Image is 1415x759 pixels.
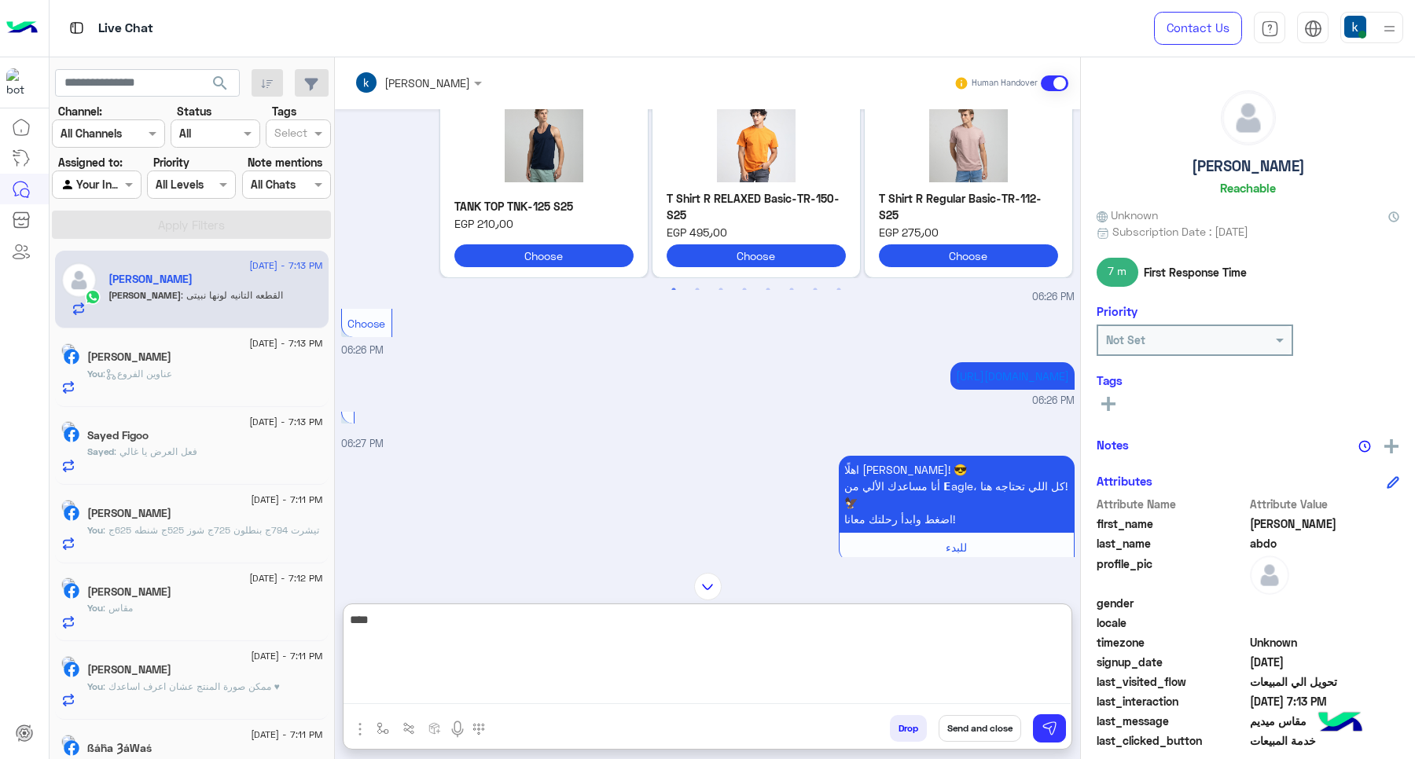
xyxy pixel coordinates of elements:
span: تحويل الي المبيعات [1250,673,1400,690]
p: T Shirt R RELAXED Basic-TR-150-S25 [667,190,846,224]
p: Live Chat [98,18,153,39]
button: create order [422,715,448,741]
img: Facebook [64,583,79,599]
span: EGP 275٫00 [879,224,1058,240]
span: You [87,602,103,614]
span: last_message [1097,713,1247,729]
img: tab [1304,20,1322,38]
a: [URL][DOMAIN_NAME] [956,369,1069,383]
img: 203A8420.jpg [879,104,1058,182]
button: 7 of 4 [807,282,823,298]
img: add [1384,439,1398,453]
span: Sayed [87,445,114,457]
button: Choose [667,244,846,267]
button: Apply Filters [52,211,331,239]
h5: Ibrahim Abdu [87,585,171,599]
span: فعل العرض يا غالي [114,445,197,457]
span: You [87,368,103,379]
span: Attribute Name [1097,496,1247,512]
span: timezone [1097,634,1247,651]
img: userImage [1344,16,1366,38]
span: search [211,74,230,93]
h6: Notes [1097,438,1129,452]
img: send voice note [448,720,467,739]
button: Drop [890,715,927,742]
span: last_visited_flow [1097,673,1247,690]
span: 7 m [1097,258,1138,286]
small: Human Handover [972,77,1038,90]
label: Status [177,103,211,119]
span: Unknown [1097,207,1158,223]
img: tab [1261,20,1279,38]
img: hulul-logo.png [1313,696,1368,751]
img: send message [1042,720,1057,736]
img: picture [61,735,75,749]
img: send attachment [351,720,369,739]
span: [DATE] - 7:13 PM [249,415,322,429]
span: للبدء [946,541,967,554]
span: last_interaction [1097,693,1247,709]
span: خدمة المبيعات [1250,732,1400,749]
img: Facebook [64,427,79,442]
span: null [1250,595,1400,611]
span: [DATE] - 7:13 PM [249,336,322,350]
span: مقاس [103,602,133,614]
label: Tags [272,103,296,119]
button: 4 of 4 [737,282,752,298]
button: 8 of 4 [831,282,847,298]
img: Facebook [64,505,79,521]
img: select flow [377,722,389,735]
img: 203A8621.jpg [454,104,634,182]
a: Contact Us [1154,12,1242,45]
h5: Samar Yasser [87,663,171,676]
button: select flow [370,715,396,741]
span: Unknown [1250,634,1400,651]
h6: Attributes [1097,474,1152,488]
img: Facebook [64,740,79,756]
label: Assigned to: [58,154,123,170]
p: T Shirt R Regular Basic-TR-112-S25 [879,190,1058,224]
span: [PERSON_NAME] [108,289,181,301]
label: Channel: [58,103,102,119]
span: ممكن صورة المنتج عشان اعرف اساعدك ♥ [103,680,280,692]
span: last_clicked_button [1097,732,1247,749]
span: [DATE] - 7:13 PM [249,258,322,273]
h6: Priority [1097,304,1138,318]
span: 06:26 PM [1032,290,1075,305]
span: null [1250,614,1400,631]
img: picture [61,656,75,670]
span: تيشرت 794ج بنطلون 725ج شوز 525ج شنطه 625ج [103,524,319,536]
span: القطعه التانيه لونها نبيتى [181,289,283,301]
img: Facebook [64,349,79,365]
span: locale [1097,614,1247,631]
span: 06:26 PM [1032,394,1075,409]
h5: ibrahim abdo [108,273,193,286]
img: picture [61,421,75,435]
img: tab [67,18,86,38]
img: WhatsApp [85,289,101,305]
span: Subscription Date : [DATE] [1112,223,1248,240]
span: profile_pic [1097,555,1247,592]
span: 06:27 PM [341,438,384,449]
span: 2025-09-03T16:13:24.8797769Z [1250,693,1400,709]
button: 3 of 4 [713,282,729,298]
h5: Mohamed Yasser [87,507,171,520]
h5: Sayed Figoo [87,429,149,442]
button: 5 of 4 [760,282,776,298]
button: search [201,69,240,103]
span: You [87,680,103,692]
img: Facebook [64,662,79,677]
button: Send and close [939,715,1021,742]
button: Choose [454,244,634,267]
button: Trigger scenario [396,715,422,741]
span: EGP 495٫00 [667,224,846,240]
span: signup_date [1097,654,1247,670]
img: picture [61,577,75,592]
p: 3/9/2025, 6:26 PM [950,362,1075,390]
img: profile [1380,19,1399,38]
img: 203A1214.jpg [667,104,846,182]
img: Logo [6,12,38,45]
h5: Marwan Hany [87,350,171,364]
h5: ßáĥa ȜáWaś [87,742,152,755]
span: gender [1097,595,1247,611]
